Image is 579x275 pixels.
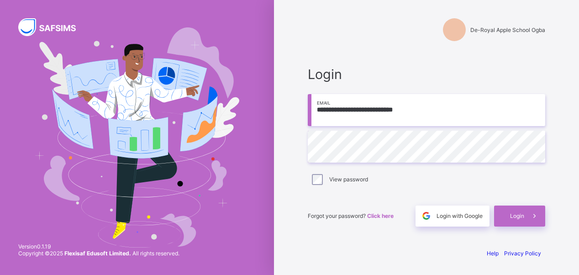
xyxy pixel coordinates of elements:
a: Click here [367,212,394,219]
img: SAFSIMS Logo [18,18,87,36]
span: Copyright © 2025 All rights reserved. [18,250,179,257]
span: Login [510,212,524,219]
span: Login with Google [437,212,483,219]
strong: Flexisaf Edusoft Limited. [64,250,131,257]
span: Forgot your password? [308,212,394,219]
span: Version 0.1.19 [18,243,179,250]
span: De-Royal Apple School Ogba [470,26,545,33]
label: View password [329,176,368,183]
span: Login [308,66,545,82]
img: google.396cfc9801f0270233282035f929180a.svg [421,211,432,221]
a: Help [487,250,499,257]
img: Hero Image [35,27,239,248]
a: Privacy Policy [504,250,541,257]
